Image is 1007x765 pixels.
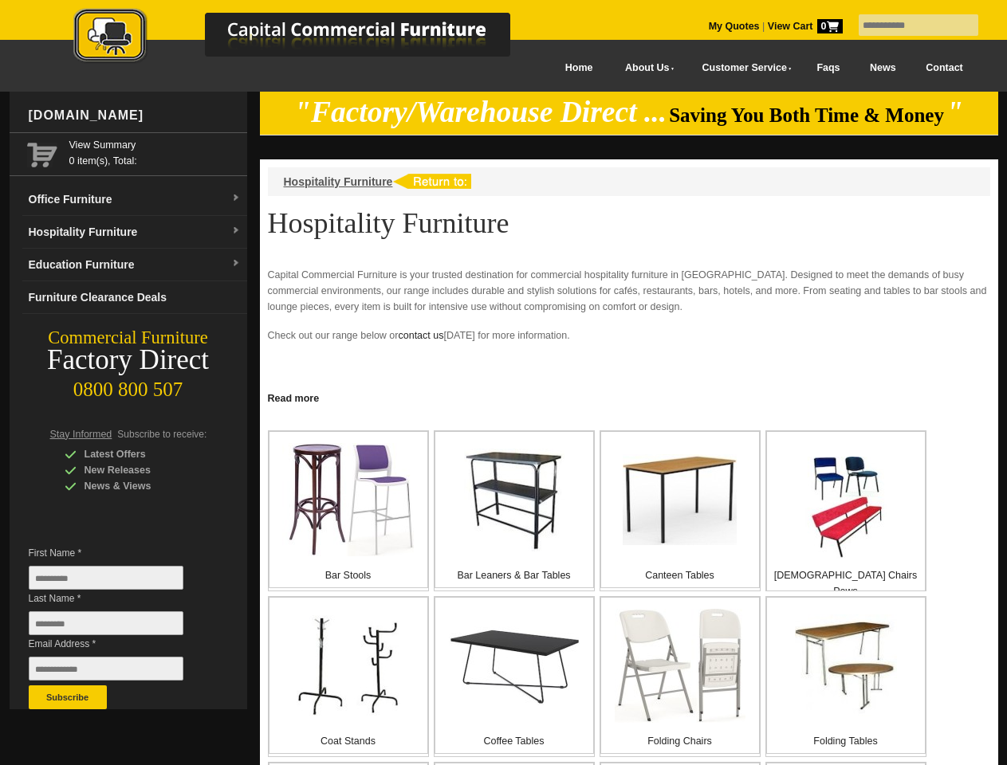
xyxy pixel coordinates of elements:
[29,657,183,681] input: Email Address *
[269,733,427,749] p: Coat Stands
[294,96,667,128] em: "Factory/Warehouse Direct ...
[65,462,216,478] div: New Releases
[231,259,241,269] img: dropdown
[69,137,241,153] a: View Summary
[434,596,595,757] a: Coffee Tables Coffee Tables
[802,50,856,86] a: Faqs
[608,50,684,86] a: About Us
[22,183,247,216] a: Office Furnituredropdown
[946,96,963,128] em: "
[709,21,760,32] a: My Quotes
[669,104,944,126] span: Saving You Both Time & Money
[268,430,429,591] a: Bar Stools Bar Stools
[398,330,443,341] a: contact us
[29,636,207,652] span: Email Address *
[260,386,998,406] a: Click to read more
[29,611,183,635] input: Last Name *
[22,281,247,314] a: Furniture Clearance Deals
[795,614,897,716] img: Folding Tables
[623,454,737,545] img: Canteen Tables
[765,596,926,757] a: Folding Tables Folding Tables
[29,590,207,606] span: Last Name *
[684,50,801,86] a: Customer Service
[69,137,241,167] span: 0 item(s), Total:
[435,733,593,749] p: Coffee Tables
[65,446,216,462] div: Latest Offers
[231,226,241,236] img: dropdown
[464,449,564,551] img: Bar Leaners & Bar Tables
[768,21,843,32] strong: View Cart
[29,545,207,561] span: First Name *
[600,430,761,591] a: Canteen Tables Canteen Tables
[65,478,216,494] div: News & Views
[765,21,842,32] a: View Cart0
[297,615,400,716] img: Coat Stands
[29,566,183,590] input: First Name *
[765,430,926,591] a: Church Chairs Pews [DEMOGRAPHIC_DATA] Chairs Pews
[855,50,911,86] a: News
[615,609,745,723] img: Folding Chairs
[10,327,247,349] div: Commercial Furniture
[30,8,588,71] a: Capital Commercial Furniture Logo
[29,685,107,709] button: Subscribe
[268,596,429,757] a: Coat Stands Coat Stands
[10,349,247,371] div: Factory Direct
[392,174,471,189] img: return to
[22,249,247,281] a: Education Furnituredropdown
[50,429,112,440] span: Stay Informed
[601,567,759,583] p: Canteen Tables
[600,596,761,757] a: Folding Chairs Folding Chairs
[817,19,843,33] span: 0
[268,267,990,315] p: Capital Commercial Furniture is your trusted destination for commercial hospitality furniture in ...
[284,175,393,188] a: Hospitality Furniture
[30,8,588,66] img: Capital Commercial Furniture Logo
[434,430,595,591] a: Bar Leaners & Bar Tables Bar Leaners & Bar Tables
[601,733,759,749] p: Folding Chairs
[231,194,241,203] img: dropdown
[22,92,247,139] div: [DOMAIN_NAME]
[10,371,247,401] div: 0800 800 507
[911,50,977,86] a: Contact
[269,567,427,583] p: Bar Stools
[117,429,207,440] span: Subscribe to receive:
[282,443,414,556] img: Bar Stools
[795,457,897,559] img: Church Chairs Pews
[268,328,990,359] p: Check out our range below or [DATE] for more information.
[449,626,580,705] img: Coffee Tables
[22,216,247,249] a: Hospitality Furnituredropdown
[268,208,990,238] h1: Hospitality Furniture
[767,733,925,749] p: Folding Tables
[767,567,925,599] p: [DEMOGRAPHIC_DATA] Chairs Pews
[435,567,593,583] p: Bar Leaners & Bar Tables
